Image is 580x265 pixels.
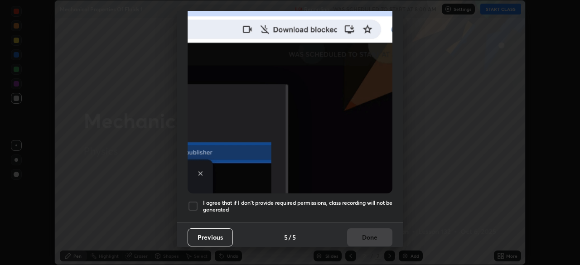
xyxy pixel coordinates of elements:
[203,199,392,213] h5: I agree that if I don't provide required permissions, class recording will not be generated
[289,232,291,242] h4: /
[284,232,288,242] h4: 5
[188,228,233,246] button: Previous
[292,232,296,242] h4: 5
